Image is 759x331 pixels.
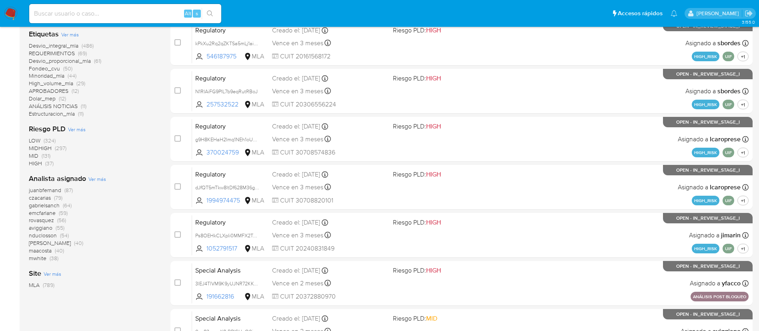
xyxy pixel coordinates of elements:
[185,10,191,17] span: Alt
[618,9,663,18] span: Accesos rápidos
[697,10,742,17] p: maria.acosta@mercadolibre.com
[671,10,677,17] a: Notificaciones
[745,9,753,18] a: Salir
[29,8,221,19] input: Buscar usuario o caso...
[196,10,198,17] span: s
[202,8,218,19] button: search-icon
[742,19,755,25] span: 3.155.0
